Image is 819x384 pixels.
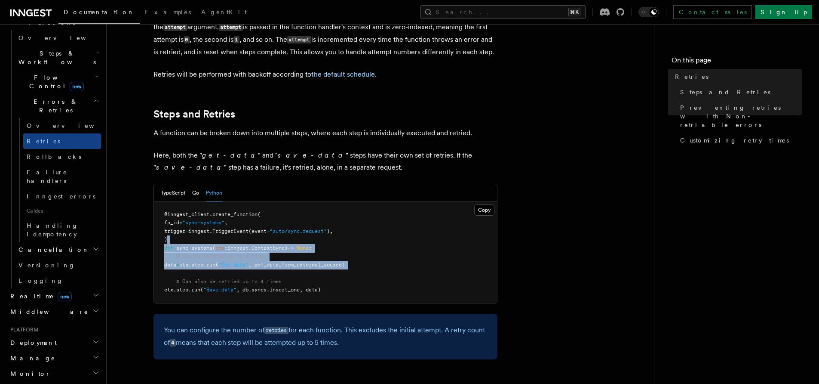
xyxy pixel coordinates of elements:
span: new [70,82,84,91]
span: . [209,211,212,217]
a: Failure handlers [23,164,101,189]
button: Flow Controlnew [15,70,101,94]
button: Realtimenew [7,288,101,304]
span: , get_data_from_external_source) [248,262,345,268]
p: Here, both the " " and " " steps have their own set of retries. If the " " step has a failure, it... [153,149,497,173]
div: Errors & Retries [15,118,101,242]
a: Steps and Retries [677,84,802,100]
span: step [176,287,188,293]
span: Deployment [7,338,57,347]
span: TriggerEvent [212,228,248,234]
span: Manage [7,354,55,362]
span: , [224,220,227,226]
button: Steps & Workflows [15,46,101,70]
a: Overview [23,118,101,133]
code: retries [264,327,288,334]
span: Inngest errors [27,193,95,200]
a: Examples [140,3,196,23]
span: Realtime [7,292,72,300]
a: Versioning [15,257,101,273]
code: 1 [233,36,239,43]
span: inngest. [188,228,212,234]
span: Overview [18,34,107,41]
span: = [267,228,270,234]
a: Handling idempotency [23,218,101,242]
span: Customizing retry times [680,136,789,145]
span: run [206,262,215,268]
span: = [179,220,182,226]
span: Overview [27,122,115,129]
span: = [185,228,188,234]
span: ctx [164,287,173,293]
button: Search...⌘K [420,5,586,19]
span: Logging [18,277,63,284]
em: save-data [278,151,346,159]
span: Failure handlers [27,169,67,184]
code: attempt [219,24,243,31]
span: def [164,245,173,251]
span: run [191,287,200,293]
span: step [191,262,203,268]
span: fn_id [164,220,179,226]
span: "Save data" [203,287,236,293]
code: attempt [287,36,311,43]
a: Inngest errors [23,189,101,204]
span: "Get data" [218,262,248,268]
a: Contact sales [673,5,752,19]
span: Handling idempotency [27,222,78,238]
span: Retries [27,138,60,145]
button: Monitor [7,366,101,381]
span: ctx [215,245,224,251]
a: Preventing retries with Non-retriable errors [677,100,802,133]
span: data [164,262,176,268]
a: Logging [15,273,101,288]
span: Versioning [18,262,75,269]
span: (event [248,228,267,234]
button: Toggle dark mode [638,7,659,17]
span: Errors & Retries [15,97,93,115]
a: Retries [23,133,101,149]
div: Inngest Functions [7,30,101,288]
a: AgentKit [196,3,252,23]
span: Cancellation [15,245,89,254]
span: new [58,292,72,301]
span: ctx [179,262,188,268]
button: Copy [474,204,494,216]
span: . [188,262,191,268]
span: : [224,245,227,251]
span: Middleware [7,307,89,316]
code: 4 [170,339,176,347]
p: A function can be broken down into multiple steps, where each step is individually executed and r... [153,127,497,139]
p: You can customize the behavior of your function based on the number of retries using the argument... [153,9,497,58]
span: "sync-systems" [182,220,224,226]
span: # Can also be retried up to 4 times [176,279,282,285]
p: You can configure the number of for each function. This excludes the initial attempt. A retry cou... [164,324,487,349]
span: , db.syncs.insert_one, data) [236,287,321,293]
a: Retries [672,69,802,84]
a: Rollbacks [23,149,101,164]
span: Preventing retries with Non-retriable errors [680,103,802,129]
span: . [203,262,206,268]
span: Platform [7,326,39,333]
h4: On this page [672,55,802,69]
p: Retries will be performed with backoff according to . [153,68,497,81]
span: Flow Control [15,73,95,90]
span: . [248,245,252,251]
a: the default schedule [311,70,375,78]
button: Python [206,184,222,202]
button: Middleware [7,304,101,319]
button: Cancellation [15,242,101,257]
span: Steps and Retries [680,88,770,96]
code: attempt [163,24,187,31]
span: Monitor [7,369,51,378]
a: Steps and Retries [153,108,235,120]
span: ), [327,228,333,234]
a: Sign Up [755,5,812,19]
button: Errors & Retries [15,94,101,118]
span: ( [212,245,215,251]
a: Overview [15,30,101,46]
span: trigger [164,228,185,234]
span: . [188,287,191,293]
span: Rollbacks [27,153,81,160]
span: ( [215,262,218,268]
